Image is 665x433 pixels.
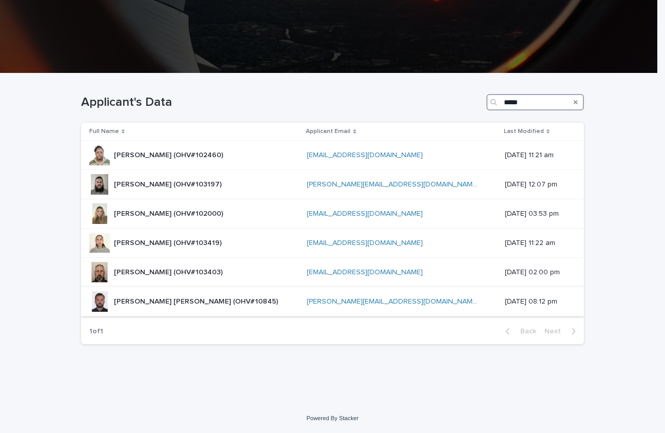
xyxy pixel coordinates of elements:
a: [EMAIL_ADDRESS][DOMAIN_NAME] [307,210,423,217]
tr: [PERSON_NAME] (OHV#103419)[PERSON_NAME] (OHV#103419) [EMAIL_ADDRESS][DOMAIN_NAME] [DATE] 11:22 am [81,229,584,258]
p: [DATE] 11:21 am [505,151,568,160]
p: Full Name [89,126,119,137]
p: [PERSON_NAME] [PERSON_NAME] (OHV#10845) [114,295,280,306]
p: [PERSON_NAME] (OHV#103419) [114,237,224,248]
span: Back [514,328,536,335]
h1: Applicant's Data [81,95,482,110]
a: Powered By Stacker [306,415,358,421]
tr: [PERSON_NAME] (OHV#102460)[PERSON_NAME] (OHV#102460) [EMAIL_ADDRESS][DOMAIN_NAME] [DATE] 11:21 am [81,141,584,170]
button: Back [497,327,540,336]
a: [PERSON_NAME][EMAIL_ADDRESS][DOMAIN_NAME] [307,298,479,305]
p: [DATE] 03:53 pm [505,210,568,218]
a: [EMAIL_ADDRESS][DOMAIN_NAME] [307,239,423,247]
input: Search [486,94,584,110]
tr: [PERSON_NAME] (OHV#103197)[PERSON_NAME] (OHV#103197) [PERSON_NAME][EMAIL_ADDRESS][DOMAIN_NAME] [D... [81,170,584,199]
button: Next [540,327,584,336]
p: [PERSON_NAME] (OHV#103403) [114,266,225,277]
tr: [PERSON_NAME] (OHV#103403)[PERSON_NAME] (OHV#103403) [EMAIL_ADDRESS][DOMAIN_NAME] [DATE] 02:00 pm [81,258,584,287]
p: [PERSON_NAME] (OHV#103197) [114,178,224,189]
p: [PERSON_NAME] (OHV#102460) [114,149,225,160]
p: [DATE] 12:07 pm [505,180,568,189]
p: Applicant Email [306,126,350,137]
p: [DATE] 11:22 am [505,239,568,248]
a: [PERSON_NAME][EMAIL_ADDRESS][DOMAIN_NAME] [307,181,479,188]
span: Next [544,328,567,335]
p: 1 of 1 [81,319,111,344]
p: [DATE] 08:12 pm [505,297,568,306]
tr: [PERSON_NAME] [PERSON_NAME] (OHV#10845)[PERSON_NAME] [PERSON_NAME] (OHV#10845) [PERSON_NAME][EMAI... [81,287,584,316]
p: [PERSON_NAME] (OHV#102000) [114,208,225,218]
a: [EMAIL_ADDRESS][DOMAIN_NAME] [307,152,423,159]
tr: [PERSON_NAME] (OHV#102000)[PERSON_NAME] (OHV#102000) [EMAIL_ADDRESS][DOMAIN_NAME] [DATE] 03:53 pm [81,199,584,229]
p: Last Modified [504,126,544,137]
a: [EMAIL_ADDRESS][DOMAIN_NAME] [307,269,423,276]
p: [DATE] 02:00 pm [505,268,568,277]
